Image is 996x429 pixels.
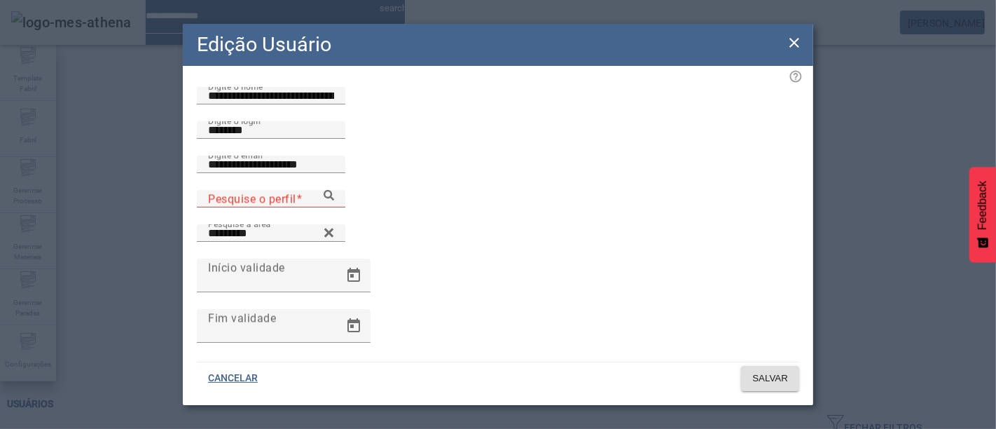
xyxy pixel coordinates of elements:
mat-label: Pesquise a área [208,219,271,229]
mat-label: Pesquise o perfil [208,192,296,205]
mat-label: Fim validade [208,311,276,325]
button: SALVAR [741,366,799,391]
button: Feedback - Mostrar pesquisa [969,167,996,262]
input: Number [208,191,334,207]
mat-label: Início validade [208,261,285,274]
span: Feedback [976,181,989,230]
h2: Edição Usuário [197,29,331,60]
input: Number [208,225,334,242]
span: CANCELAR [208,372,258,386]
button: CANCELAR [197,366,269,391]
button: Open calendar [337,259,371,292]
mat-label: Digite o email [208,150,263,160]
mat-label: Digite o login [208,116,261,125]
mat-label: Digite o nome [208,81,263,91]
button: Open calendar [337,309,371,343]
span: SALVAR [752,372,788,386]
